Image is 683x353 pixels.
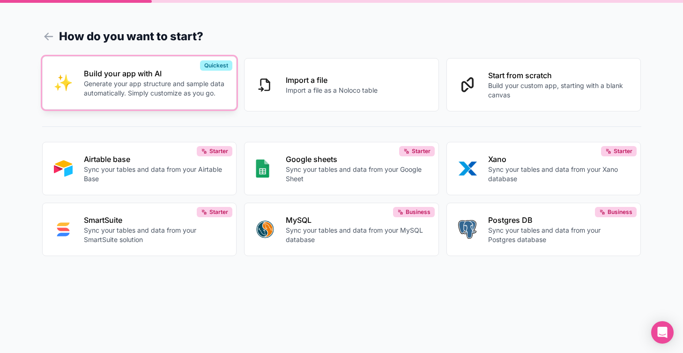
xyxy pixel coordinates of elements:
[488,70,630,81] p: Start from scratch
[614,147,632,155] span: Starter
[458,220,476,239] img: POSTGRES
[244,203,439,256] button: MYSQLMySQLSync your tables and data from your MySQL databaseBusiness
[244,142,439,195] button: GOOGLE_SHEETSGoogle sheetsSync your tables and data from your Google SheetStarter
[84,214,225,226] p: SmartSuite
[406,208,431,216] span: Business
[488,81,630,100] p: Build your custom app, starting with a blank canvas
[286,214,427,226] p: MySQL
[42,56,237,110] button: INTERNAL_WITH_AIBuild your app with AIGenerate your app structure and sample data automatically. ...
[84,68,225,79] p: Build your app with AI
[84,154,225,165] p: Airtable base
[608,208,632,216] span: Business
[286,74,378,86] p: Import a file
[256,159,269,178] img: GOOGLE_SHEETS
[54,159,73,178] img: AIRTABLE
[42,203,237,256] button: SMART_SUITESmartSuiteSync your tables and data from your SmartSuite solutionStarter
[488,214,630,226] p: Postgres DB
[488,165,630,184] p: Sync your tables and data from your Xano database
[84,226,225,244] p: Sync your tables and data from your SmartSuite solution
[412,147,431,155] span: Starter
[244,58,439,111] button: Import a fileImport a file as a Noloco table
[200,60,232,71] div: Quickest
[446,203,641,256] button: POSTGRESPostgres DBSync your tables and data from your Postgres databaseBusiness
[84,79,225,98] p: Generate your app structure and sample data automatically. Simply customize as you go.
[286,154,427,165] p: Google sheets
[286,165,427,184] p: Sync your tables and data from your Google Sheet
[286,86,378,95] p: Import a file as a Noloco table
[42,142,237,195] button: AIRTABLEAirtable baseSync your tables and data from your Airtable BaseStarter
[446,58,641,111] button: Start from scratchBuild your custom app, starting with a blank canvas
[446,142,641,195] button: XANOXanoSync your tables and data from your Xano databaseStarter
[286,226,427,244] p: Sync your tables and data from your MySQL database
[209,208,228,216] span: Starter
[488,154,630,165] p: Xano
[209,147,228,155] span: Starter
[256,220,275,239] img: MYSQL
[54,220,73,239] img: SMART_SUITE
[651,321,674,344] div: Open Intercom Messenger
[84,165,225,184] p: Sync your tables and data from your Airtable Base
[488,226,630,244] p: Sync your tables and data from your Postgres database
[54,74,73,92] img: INTERNAL_WITH_AI
[458,159,477,178] img: XANO
[42,28,641,45] h1: How do you want to start?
